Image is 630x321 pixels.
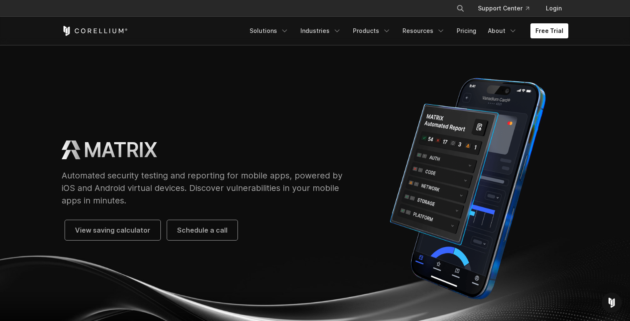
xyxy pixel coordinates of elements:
div: Navigation Menu [446,1,568,16]
a: Products [348,23,396,38]
a: Schedule a call [167,220,237,240]
h1: MATRIX [84,138,157,163]
a: Free Trial [530,23,568,38]
a: Solutions [245,23,294,38]
p: Automated security testing and reporting for mobile apps, powered by iOS and Android virtual devi... [62,169,350,207]
a: Resources [397,23,450,38]
span: View saving calculator [75,225,150,235]
button: Search [453,1,468,16]
span: Schedule a call [177,225,227,235]
img: MATRIX Logo [62,140,80,159]
a: About [483,23,522,38]
div: Open Intercom Messenger [602,293,622,313]
a: Support Center [471,1,536,16]
a: Login [539,1,568,16]
a: View saving calculator [65,220,160,240]
a: Pricing [452,23,481,38]
img: Corellium MATRIX automated report on iPhone showing app vulnerability test results across securit... [367,72,568,306]
div: Navigation Menu [245,23,568,38]
a: Industries [295,23,346,38]
a: Corellium Home [62,26,128,36]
